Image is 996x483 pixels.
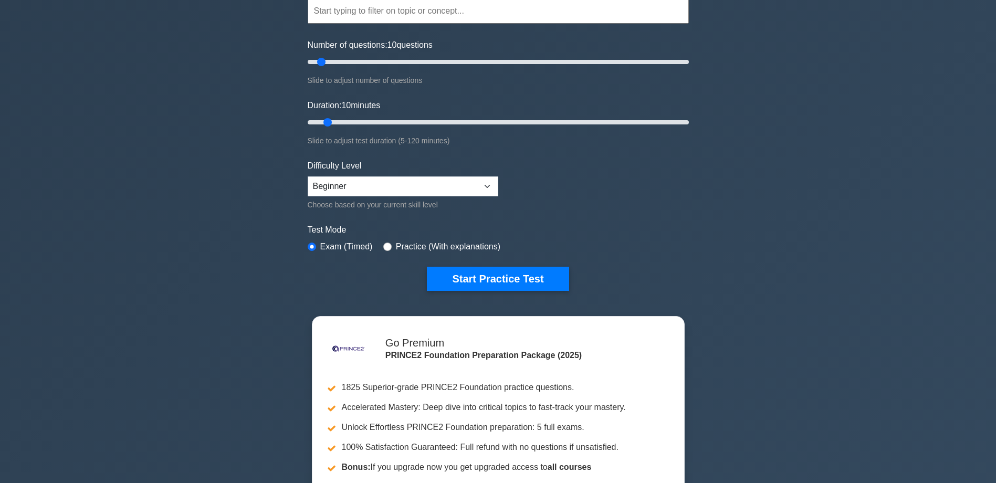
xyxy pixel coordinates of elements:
label: Duration: minutes [308,99,381,112]
div: Slide to adjust number of questions [308,74,689,87]
div: Slide to adjust test duration (5-120 minutes) [308,134,689,147]
span: 10 [387,40,397,49]
span: 10 [341,101,351,110]
label: Test Mode [308,224,689,236]
label: Number of questions: questions [308,39,433,51]
label: Difficulty Level [308,160,362,172]
button: Start Practice Test [427,267,569,291]
div: Choose based on your current skill level [308,198,498,211]
label: Exam (Timed) [320,240,373,253]
label: Practice (With explanations) [396,240,500,253]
